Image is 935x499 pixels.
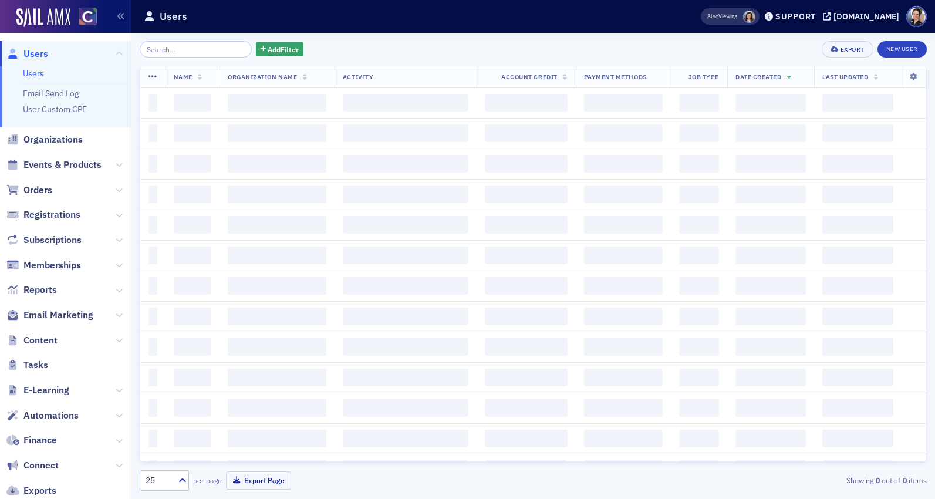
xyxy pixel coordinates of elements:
[485,369,568,386] span: ‌
[6,159,102,171] a: Events & Products
[148,338,157,356] span: ‌
[228,277,326,295] span: ‌
[679,247,719,264] span: ‌
[23,184,52,197] span: Orders
[148,430,157,447] span: ‌
[23,434,57,447] span: Finance
[584,94,663,112] span: ‌
[23,48,48,60] span: Users
[822,94,893,112] span: ‌
[6,284,57,296] a: Reports
[822,186,893,203] span: ‌
[23,259,81,272] span: Memberships
[822,399,893,417] span: ‌
[6,459,59,472] a: Connect
[174,124,212,142] span: ‌
[343,308,468,325] span: ‌
[343,186,468,203] span: ‌
[140,41,252,58] input: Search…
[485,399,568,417] span: ‌
[584,308,663,325] span: ‌
[193,475,222,485] label: per page
[228,369,326,386] span: ‌
[679,94,719,112] span: ‌
[707,12,737,21] span: Viewing
[584,399,663,417] span: ‌
[228,94,326,112] span: ‌
[833,11,899,22] div: [DOMAIN_NAME]
[822,247,893,264] span: ‌
[822,430,893,447] span: ‌
[584,247,663,264] span: ‌
[23,159,102,171] span: Events & Products
[501,73,557,81] span: Account Credit
[485,94,568,112] span: ‌
[735,277,806,295] span: ‌
[228,308,326,325] span: ‌
[584,216,663,234] span: ‌
[268,44,299,55] span: Add Filter
[679,186,719,203] span: ‌
[735,94,806,112] span: ‌
[6,208,80,221] a: Registrations
[228,399,326,417] span: ‌
[228,338,326,356] span: ‌
[23,88,79,99] a: Email Send Log
[256,42,304,57] button: AddFilter
[23,409,79,422] span: Automations
[174,369,212,386] span: ‌
[6,309,93,322] a: Email Marketing
[679,124,719,142] span: ‌
[23,459,59,472] span: Connect
[584,124,663,142] span: ‌
[584,277,663,295] span: ‌
[822,73,868,81] span: Last Updated
[343,369,468,386] span: ‌
[174,430,212,447] span: ‌
[343,247,468,264] span: ‌
[485,338,568,356] span: ‌
[584,460,663,478] span: ‌
[148,155,157,173] span: ‌
[679,338,719,356] span: ‌
[148,399,157,417] span: ‌
[6,184,52,197] a: Orders
[226,471,291,490] button: Export Page
[735,460,806,478] span: ‌
[23,384,69,397] span: E-Learning
[735,308,806,325] span: ‌
[174,247,212,264] span: ‌
[174,73,193,81] span: Name
[23,208,80,221] span: Registrations
[343,216,468,234] span: ‌
[23,334,58,347] span: Content
[343,73,373,81] span: Activity
[735,430,806,447] span: ‌
[679,430,719,447] span: ‌
[822,155,893,173] span: ‌
[822,460,893,478] span: ‌
[877,41,927,58] a: New User
[228,430,326,447] span: ‌
[6,434,57,447] a: Finance
[23,359,48,372] span: Tasks
[584,186,663,203] span: ‌
[6,409,79,422] a: Automations
[822,41,873,58] button: Export
[822,308,893,325] span: ‌
[148,216,157,234] span: ‌
[228,460,326,478] span: ‌
[584,73,647,81] span: Payment Methods
[6,384,69,397] a: E-Learning
[148,94,157,112] span: ‌
[343,277,468,295] span: ‌
[900,475,909,485] strong: 0
[485,277,568,295] span: ‌
[79,8,97,26] img: SailAMX
[23,234,82,247] span: Subscriptions
[148,308,157,325] span: ‌
[688,73,719,81] span: Job Type
[743,11,755,23] span: Stacy Svendsen
[584,338,663,356] span: ‌
[822,216,893,234] span: ‌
